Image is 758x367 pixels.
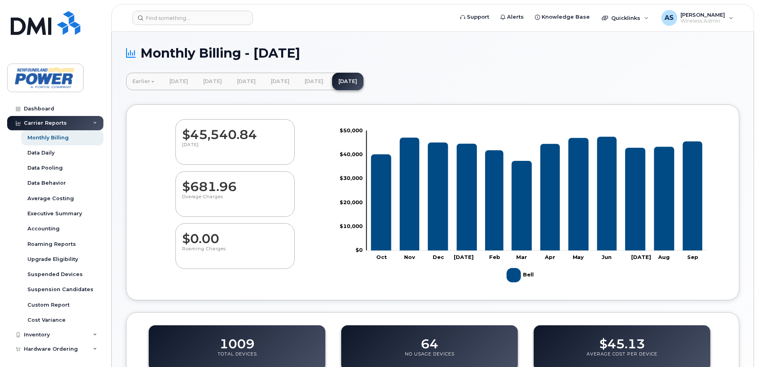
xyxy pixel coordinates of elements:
p: Overage Charges [182,194,288,208]
g: Bell [507,265,536,286]
tspan: Jun [602,254,612,260]
a: [DATE] [264,73,296,90]
tspan: $10,000 [340,223,363,229]
dd: $0.00 [182,224,288,246]
a: [DATE] [298,73,330,90]
dd: 1009 [220,329,255,351]
dd: $45,540.84 [182,120,288,142]
tspan: Apr [544,254,555,260]
tspan: Nov [404,254,415,260]
p: Total Devices [218,351,257,365]
p: No Usage Devices [405,351,455,365]
h1: Monthly Billing - [DATE] [126,46,739,60]
tspan: Mar [516,254,527,260]
g: Bell [371,137,703,251]
tspan: Sep [688,254,699,260]
tspan: $40,000 [340,151,363,157]
a: [DATE] [332,73,363,90]
p: Average Cost Per Device [587,351,657,365]
g: Chart [340,127,707,285]
tspan: $0 [356,247,363,253]
p: Roaming Charges [182,246,288,260]
tspan: May [573,254,584,260]
dd: $45.13 [599,329,645,351]
tspan: $50,000 [340,127,363,133]
a: [DATE] [163,73,194,90]
tspan: $20,000 [340,199,363,205]
tspan: $30,000 [340,175,363,181]
a: Earlier [126,73,161,90]
tspan: Dec [432,254,444,260]
tspan: [DATE] [454,254,474,260]
tspan: [DATE] [631,254,651,260]
a: [DATE] [231,73,262,90]
dd: 64 [421,329,438,351]
tspan: Feb [489,254,500,260]
a: [DATE] [197,73,228,90]
p: [DATE] [182,142,288,156]
g: Legend [507,265,536,286]
tspan: Oct [376,254,387,260]
tspan: Aug [658,254,670,260]
dd: $681.96 [182,172,288,194]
